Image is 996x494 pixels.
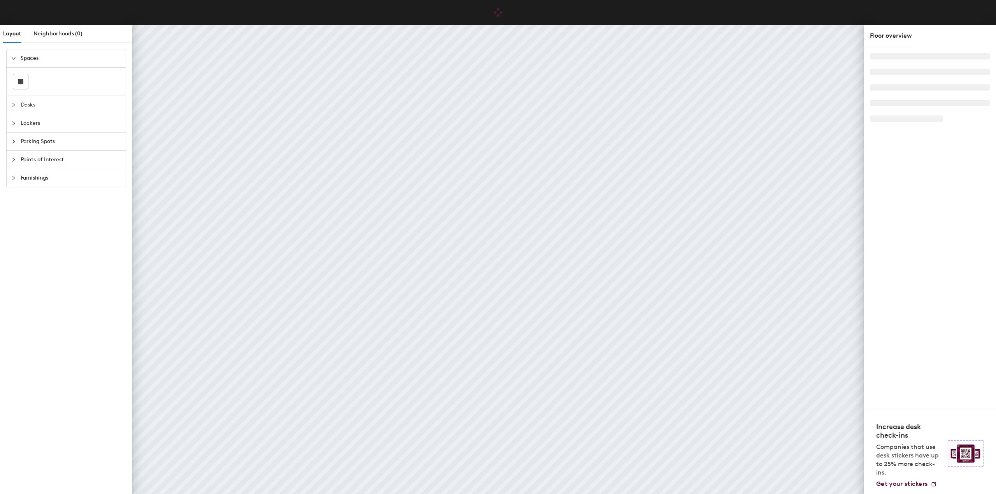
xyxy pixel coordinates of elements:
span: Neighborhoods (0) [33,30,82,37]
span: expanded [11,56,16,61]
span: Spaces [21,49,121,67]
span: collapsed [11,157,16,162]
a: Get your stickers [876,480,937,488]
span: Get your stickers [876,480,928,487]
span: Layout [3,30,21,37]
span: collapsed [11,139,16,144]
span: Desks [21,96,121,114]
span: Points of Interest [21,151,121,169]
span: collapsed [11,176,16,180]
p: Companies that use desk stickers have up to 25% more check-ins. [876,443,943,477]
img: Sticker logo [948,440,984,467]
span: collapsed [11,121,16,126]
span: Lockers [21,114,121,132]
h4: Increase desk check-ins [876,422,943,440]
span: Parking Spots [21,133,121,150]
span: Furnishings [21,169,121,187]
span: collapsed [11,103,16,107]
div: Floor overview [870,31,990,40]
